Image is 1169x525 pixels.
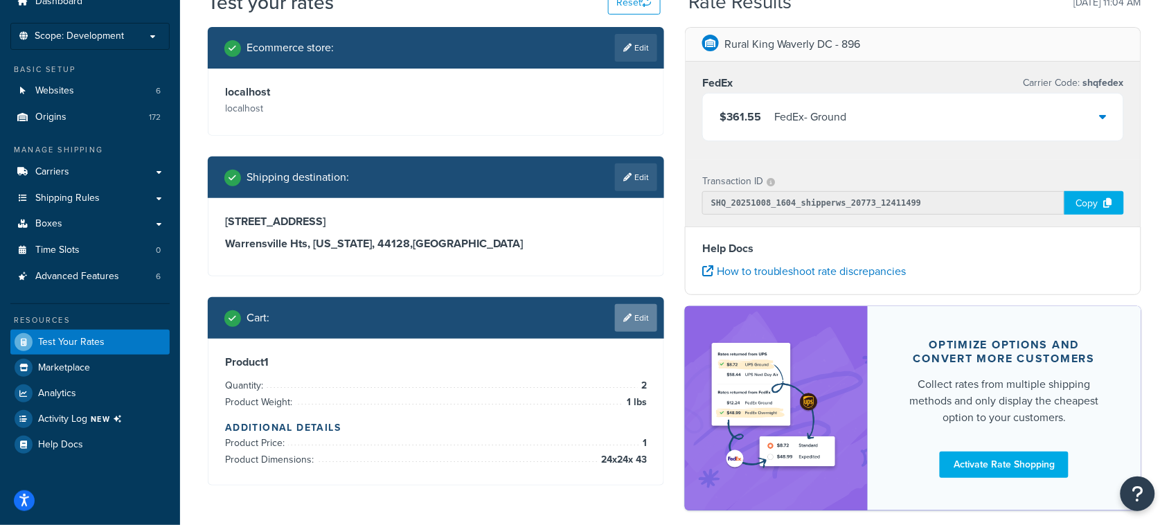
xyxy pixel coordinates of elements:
span: Origins [35,112,66,123]
span: Product Dimensions: [225,452,317,467]
span: Test Your Rates [38,337,105,348]
h3: Warrensville Hts, [US_STATE], 44128 , [GEOGRAPHIC_DATA] [225,237,647,251]
div: Resources [10,314,170,326]
span: Time Slots [35,244,80,256]
a: Test Your Rates [10,330,170,355]
div: Basic Setup [10,64,170,75]
a: Edit [615,34,657,62]
span: Product Weight: [225,395,296,409]
span: 0 [156,244,161,256]
a: Help Docs [10,432,170,457]
span: 172 [149,112,161,123]
div: Copy [1064,191,1124,215]
h2: Cart : [247,312,269,324]
a: Edit [615,304,657,332]
h3: FedEx [702,76,733,90]
button: Open Resource Center [1121,477,1155,511]
h4: Additional Details [225,420,647,435]
span: 1 lbs [623,394,647,411]
span: 2 [638,377,647,394]
span: Analytics [38,388,76,400]
span: Carriers [35,166,69,178]
div: Collect rates from multiple shipping methods and only display the cheapest option to your customers. [901,376,1108,426]
p: Transaction ID [702,172,763,191]
h3: localhost [225,85,433,99]
a: Websites6 [10,78,170,104]
a: Carriers [10,159,170,185]
p: Carrier Code: [1024,73,1124,93]
span: 24 x 24 x 43 [598,452,647,468]
span: 1 [639,435,647,452]
span: $361.55 [720,109,761,125]
span: Scope: Development [35,30,124,42]
span: Marketplace [38,362,90,374]
span: Advanced Features [35,271,119,283]
h4: Help Docs [702,240,1124,257]
li: Time Slots [10,238,170,263]
li: Advanced Features [10,264,170,290]
div: FedEx - Ground [774,107,847,127]
h2: Ecommerce store : [247,42,334,54]
span: Help Docs [38,439,83,451]
div: Optimize options and convert more customers [901,338,1108,366]
a: Boxes [10,211,170,237]
span: Activity Log [38,410,127,428]
img: feature-image-rateshop-7084cbbcb2e67ef1d54c2e976f0e592697130d5817b016cf7cc7e13314366067.png [706,327,847,489]
p: Rural King Waverly DC - 896 [724,35,861,54]
li: Websites [10,78,170,104]
a: Time Slots0 [10,238,170,263]
h3: Product 1 [225,355,647,369]
p: localhost [225,99,433,118]
a: Edit [615,163,657,191]
a: Analytics [10,381,170,406]
a: How to troubleshoot rate discrepancies [702,263,907,279]
span: Quantity: [225,378,267,393]
h2: Shipping destination : [247,171,349,184]
a: Activate Rate Shopping [940,452,1069,478]
span: Shipping Rules [35,193,100,204]
li: Origins [10,105,170,130]
span: Websites [35,85,74,97]
div: Manage Shipping [10,144,170,156]
span: Product Price: [225,436,288,450]
span: shqfedex [1080,75,1124,90]
a: Activity LogNEW [10,407,170,431]
a: Origins172 [10,105,170,130]
span: 6 [156,271,161,283]
li: [object Object] [10,407,170,431]
h3: [STREET_ADDRESS] [225,215,647,229]
span: 6 [156,85,161,97]
span: Boxes [35,218,62,230]
a: Advanced Features6 [10,264,170,290]
a: Shipping Rules [10,186,170,211]
span: NEW [91,413,127,425]
a: Marketplace [10,355,170,380]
